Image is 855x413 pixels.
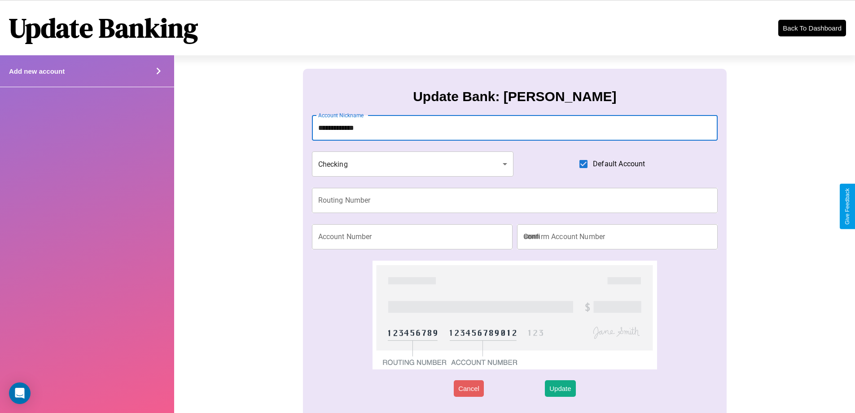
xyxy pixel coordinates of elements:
label: Account Nickname [318,111,364,119]
h3: Update Bank: [PERSON_NAME] [413,89,616,104]
div: Open Intercom Messenger [9,382,31,404]
button: Cancel [454,380,484,397]
span: Default Account [593,159,645,169]
img: check [373,261,657,369]
button: Update [545,380,575,397]
h1: Update Banking [9,9,198,46]
div: Checking [312,151,514,177]
button: Back To Dashboard [778,20,846,36]
div: Give Feedback [844,188,851,225]
h4: Add new account [9,67,65,75]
